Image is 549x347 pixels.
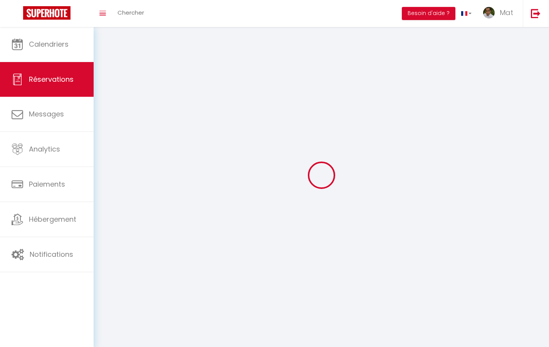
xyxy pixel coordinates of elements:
[29,179,65,189] span: Paiements
[483,7,495,19] img: ...
[29,144,60,154] span: Analytics
[30,249,73,259] span: Notifications
[29,214,76,224] span: Hébergement
[23,6,71,20] img: Super Booking
[29,74,74,84] span: Réservations
[6,3,29,26] button: Ouvrir le widget de chat LiveChat
[29,109,64,119] span: Messages
[118,8,144,17] span: Chercher
[531,8,541,18] img: logout
[402,7,455,20] button: Besoin d'aide ?
[500,8,513,17] span: Mat
[29,39,69,49] span: Calendriers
